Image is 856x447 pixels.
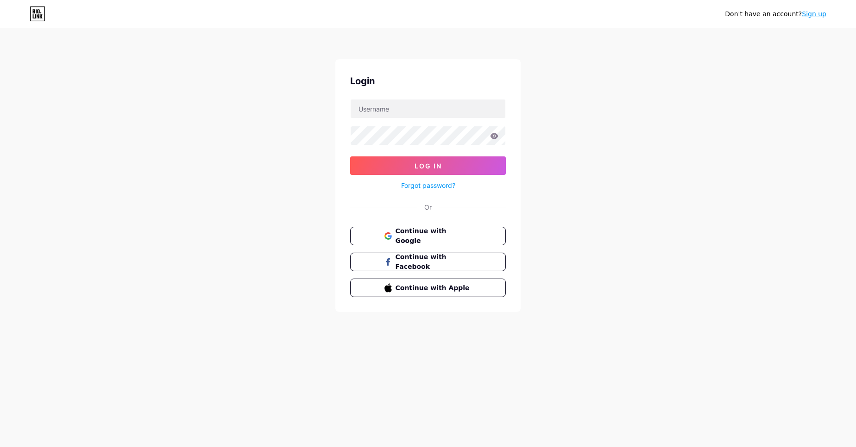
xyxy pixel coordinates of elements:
[350,156,506,175] button: Log In
[424,202,432,212] div: Or
[350,227,506,245] button: Continue with Google
[725,9,826,19] div: Don't have an account?
[350,253,506,271] button: Continue with Facebook
[415,162,442,170] span: Log In
[396,226,472,246] span: Continue with Google
[401,180,455,190] a: Forgot password?
[350,279,506,297] button: Continue with Apple
[396,252,472,272] span: Continue with Facebook
[350,74,506,88] div: Login
[351,99,505,118] input: Username
[396,283,472,293] span: Continue with Apple
[802,10,826,18] a: Sign up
